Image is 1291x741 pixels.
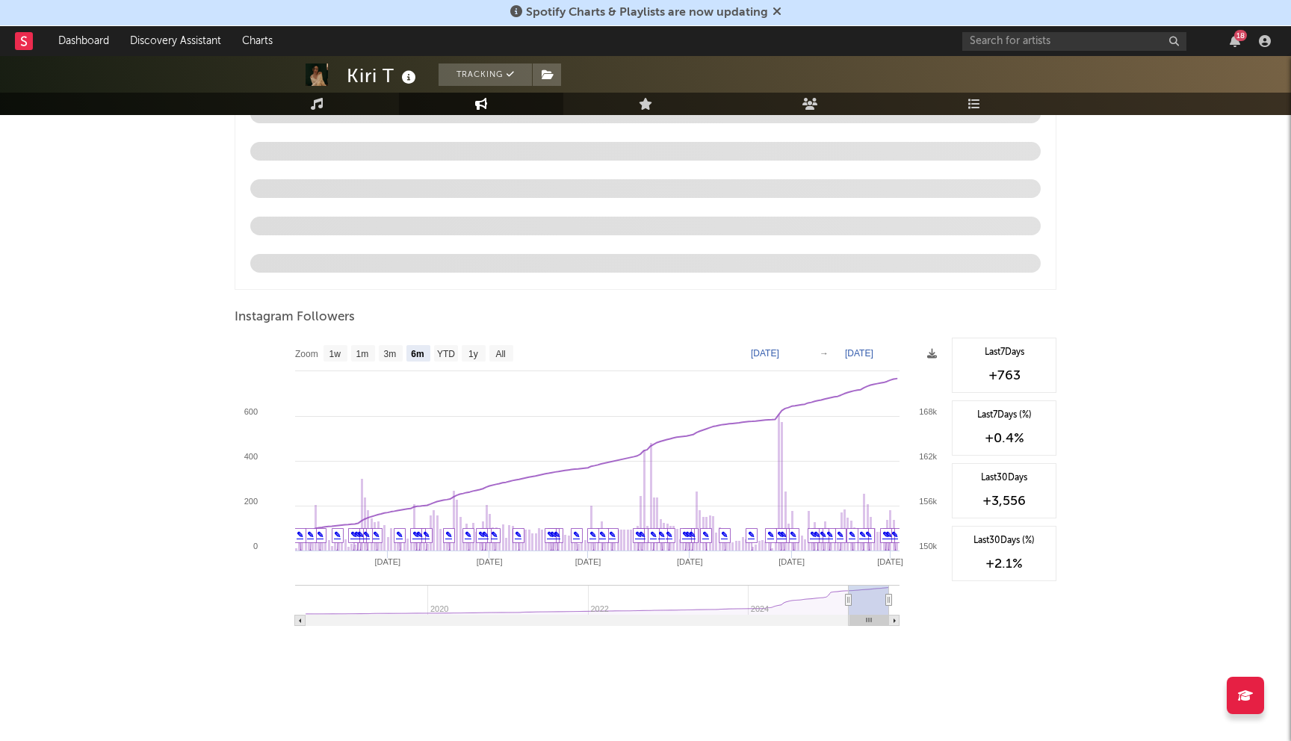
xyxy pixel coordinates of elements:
[465,530,471,539] a: ✎
[702,530,709,539] a: ✎
[445,530,452,539] a: ✎
[919,497,937,506] text: 156k
[334,530,341,539] a: ✎
[468,349,478,359] text: 1y
[547,530,554,539] a: ✎
[412,530,419,539] a: ✎
[575,557,601,566] text: [DATE]
[960,555,1048,573] div: +2.1 %
[650,530,657,539] a: ✎
[919,542,937,551] text: 150k
[677,557,703,566] text: [DATE]
[666,530,672,539] a: ✎
[329,349,341,359] text: 1w
[960,492,1048,510] div: +3,556
[373,530,380,539] a: ✎
[820,348,829,359] text: →
[751,348,779,359] text: [DATE]
[350,530,357,539] a: ✎
[849,530,855,539] a: ✎
[960,409,1048,422] div: Last 7 Days (%)
[244,452,258,461] text: 400
[495,349,505,359] text: All
[767,530,774,539] a: ✎
[865,530,872,539] a: ✎
[48,26,120,56] a: Dashboard
[820,530,826,539] a: ✎
[253,542,258,551] text: 0
[297,530,303,539] a: ✎
[810,530,817,539] a: ✎
[773,7,781,19] span: Dismiss
[554,530,560,539] a: ✎
[526,7,768,19] span: Spotify Charts & Playlists are now updating
[721,530,728,539] a: ✎
[356,349,369,359] text: 1m
[120,26,232,56] a: Discovery Assistant
[748,530,755,539] a: ✎
[1234,30,1247,41] div: 18
[478,530,485,539] a: ✎
[960,471,1048,485] div: Last 30 Days
[877,557,903,566] text: [DATE]
[384,349,397,359] text: 3m
[244,407,258,416] text: 600
[482,530,489,539] a: ✎
[235,309,355,326] span: Instagram Followers
[960,430,1048,447] div: +0.4 %
[859,530,866,539] a: ✎
[845,348,873,359] text: [DATE]
[573,530,580,539] a: ✎
[962,32,1186,51] input: Search for artists
[375,557,401,566] text: [DATE]
[599,530,606,539] a: ✎
[919,407,937,416] text: 168k
[639,530,645,539] a: ✎
[295,349,318,359] text: Zoom
[960,367,1048,385] div: +763
[232,26,283,56] a: Charts
[826,530,833,539] a: ✎
[777,530,784,539] a: ✎
[682,530,689,539] a: ✎
[960,534,1048,548] div: Last 30 Days (%)
[317,530,323,539] a: ✎
[439,63,532,86] button: Tracking
[411,349,424,359] text: 6m
[416,530,423,539] a: ✎
[515,530,521,539] a: ✎
[814,530,820,539] a: ✎
[354,530,361,539] a: ✎
[919,452,937,461] text: 162k
[635,530,642,539] a: ✎
[307,530,314,539] a: ✎
[437,349,455,359] text: YTD
[396,530,403,539] a: ✎
[790,530,796,539] a: ✎
[589,530,596,539] a: ✎
[491,530,498,539] a: ✎
[477,557,503,566] text: [DATE]
[778,557,805,566] text: [DATE]
[347,63,420,88] div: Kiri T
[658,530,665,539] a: ✎
[891,530,898,539] a: ✎
[244,497,258,506] text: 200
[882,530,889,539] a: ✎
[423,530,430,539] a: ✎
[689,530,696,539] a: ✎
[1230,35,1240,47] button: 18
[363,530,370,539] a: ✎
[609,530,616,539] a: ✎
[837,530,843,539] a: ✎
[960,346,1048,359] div: Last 7 Days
